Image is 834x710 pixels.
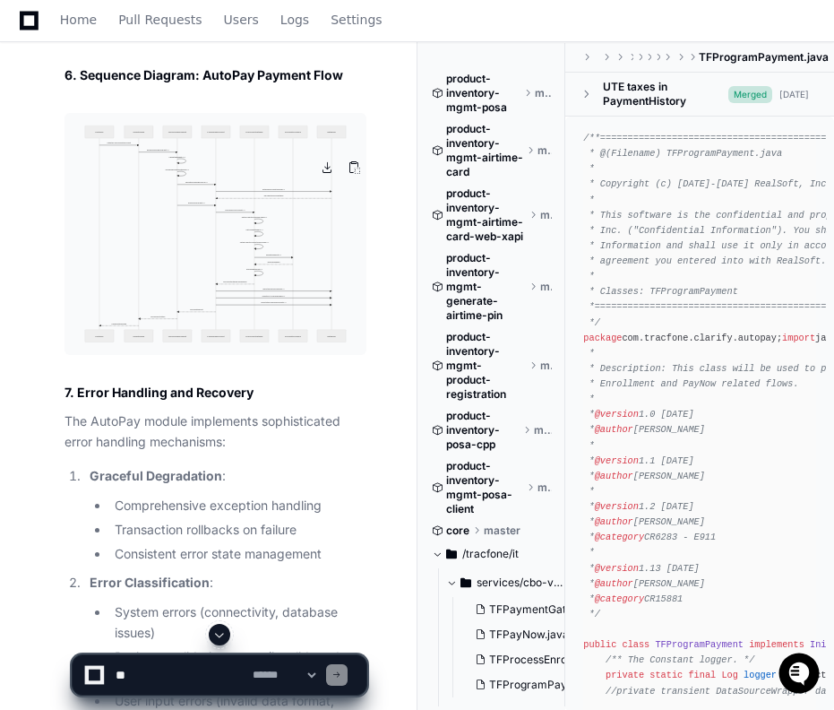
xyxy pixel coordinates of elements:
[446,524,469,538] span: core
[446,568,567,597] button: services/cbo-v2/src/main/java/com/tracfone/clarify/autopay
[537,143,552,158] span: master
[446,72,521,115] span: product-inventory-mgmt-posa
[468,622,571,647] button: TFPayNow.java
[777,651,825,699] iframe: Open customer support
[595,563,639,574] span: @version
[595,593,644,604] span: @category
[446,409,520,452] span: product-inventory-posa-cpp
[90,575,210,590] strong: Error Classification
[460,572,471,593] svg: Directory
[61,152,234,166] div: We're offline, we'll be back soon
[537,481,552,495] span: master
[540,280,553,294] span: master
[446,122,524,179] span: product-inventory-mgmt-airtime-card
[64,411,366,453] p: The AutoPay module implements sophisticated error handling mechanisms:
[489,602,617,617] span: TFPaymentGateway.java
[64,113,366,355] img: svg+xml,%3Csvg%20id%3D%22mermaid-container%22%20width%3D%22100%25%22%20xmlns%3D%22http%3A%2F%2Fww...
[61,134,294,152] div: Start new chat
[484,524,520,538] span: master
[331,14,382,25] span: Settings
[595,532,644,542] span: @category
[595,578,633,589] span: @author
[109,496,366,516] li: Comprehensive exception handling
[583,333,622,343] span: package
[595,501,639,512] span: @version
[109,520,366,541] li: Transaction rollbacks on failure
[477,576,567,590] span: services/cbo-v2/src/main/java/com/tracfone/clarify/autopay
[540,359,553,373] span: master
[178,188,217,202] span: Pylon
[64,384,366,402] h2: 7. Error Handling and Recovery
[18,134,50,166] img: 1736555170064-99ba0984-63c1-480f-8ee9-699278ef63ed
[699,50,829,65] span: TFProgramPayment.java
[60,14,97,25] span: Home
[118,14,202,25] span: Pull Requests
[432,540,553,568] button: /tracfone/it
[90,573,366,593] p: :
[535,86,552,100] span: master
[224,14,259,25] span: Users
[18,72,326,100] div: Welcome
[109,602,366,644] li: System errors (connectivity, database issues)
[540,208,552,222] span: master
[534,423,552,437] span: master
[446,251,526,323] span: product-inventory-mgmt-generate-airtime-pin
[595,471,633,481] span: @author
[446,186,527,244] span: product-inventory-mgmt-airtime-card-web-xapi
[280,14,309,25] span: Logs
[595,516,633,527] span: @author
[595,424,633,435] span: @author
[779,88,809,101] div: [DATE]
[64,66,366,84] h2: 6. Sequence Diagram: AutoPay Payment Flow
[782,333,815,343] span: import
[595,455,639,466] span: @version
[603,80,728,108] div: UTE taxes in PaymentHistory
[18,18,54,54] img: PlayerZero
[90,468,222,483] strong: Graceful Degradation
[446,459,523,516] span: product-inventory-mgmt-posa-client
[595,409,639,420] span: @version
[90,466,366,487] p: :
[126,187,217,202] a: Powered byPylon
[462,547,519,561] span: /tracfone/it
[446,543,457,565] svg: Directory
[109,544,366,565] li: Consistent error state management
[468,597,571,622] button: TFPaymentGateway.java
[728,86,772,103] span: Merged
[446,330,526,402] span: product-inventory-mgmt-product-registration
[305,139,326,160] button: Start new chat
